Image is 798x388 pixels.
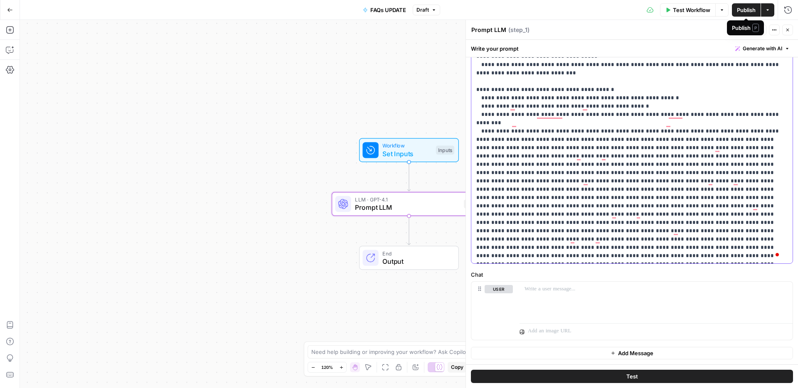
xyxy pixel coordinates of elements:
[413,5,440,15] button: Draft
[382,142,432,150] span: Workflow
[471,282,513,340] div: user
[471,370,793,383] button: Test
[355,202,460,212] span: Prompt LLM
[626,372,638,381] span: Test
[508,26,530,34] span: ( step_1 )
[471,347,793,359] button: Add Message
[485,285,513,293] button: user
[471,270,793,279] label: Chat
[732,3,761,17] button: Publish
[660,3,715,17] button: Test Workflow
[382,149,432,159] span: Set Inputs
[332,138,486,162] div: WorkflowSet InputsInputs
[732,24,759,32] div: Publish
[752,24,759,32] span: P
[743,45,782,52] span: Generate with AI
[382,249,450,257] span: End
[407,162,410,191] g: Edge from start to step_1
[737,6,756,14] span: Publish
[448,362,467,373] button: Copy
[673,6,710,14] span: Test Workflow
[471,26,506,34] textarea: Prompt LLM
[416,6,429,14] span: Draft
[618,349,653,357] span: Add Message
[355,196,460,204] span: LLM · GPT-4.1
[370,6,406,14] span: FAQs UPDATE
[732,43,793,54] button: Generate with AI
[358,3,411,17] button: FAQs UPDATE
[451,363,463,371] span: Copy
[382,256,450,266] span: Output
[321,364,333,371] span: 120%
[332,192,486,216] div: LLM · GPT-4.1Prompt LLMStep 1
[436,146,454,155] div: Inputs
[407,216,410,245] g: Edge from step_1 to end
[332,246,486,270] div: EndOutput
[466,40,798,57] div: Write your prompt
